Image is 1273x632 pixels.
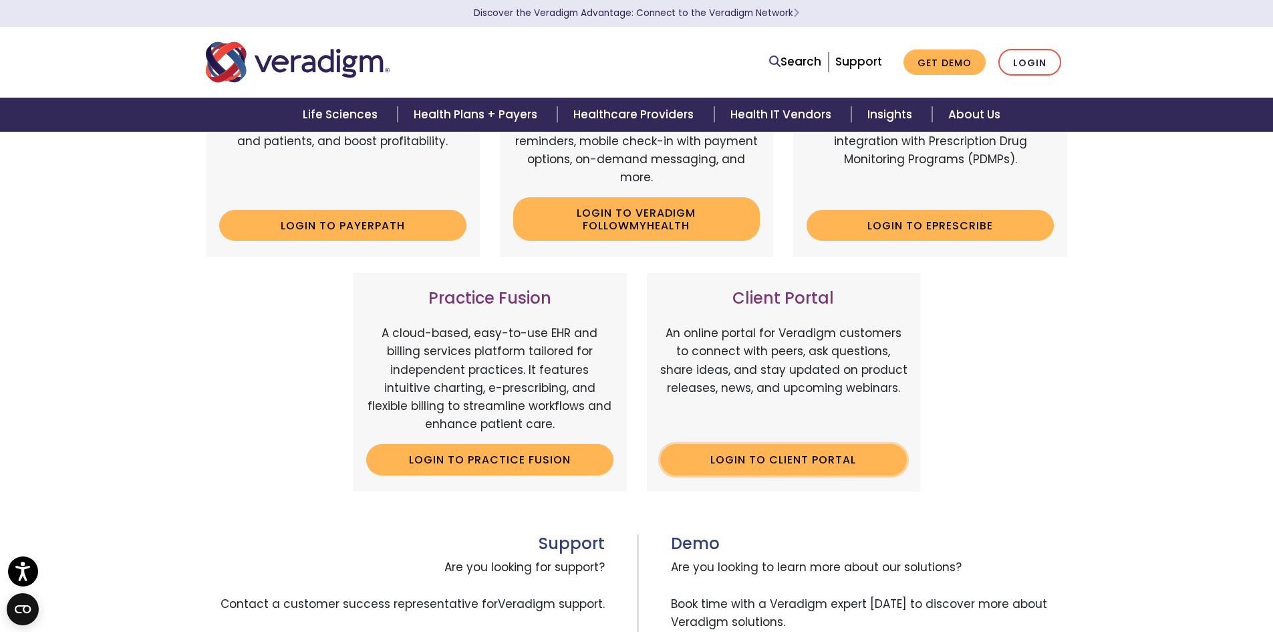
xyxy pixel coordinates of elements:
[513,197,760,241] a: Login to Veradigm FollowMyHealth
[807,210,1054,241] a: Login to ePrescribe
[7,593,39,625] button: Open CMP widget
[206,40,390,84] img: Veradigm logo
[793,7,799,19] span: Learn More
[769,53,821,71] a: Search
[287,98,398,132] a: Life Sciences
[206,553,605,619] span: Are you looking for support? Contact a customer success representative for
[851,98,932,132] a: Insights
[835,54,882,70] a: Support
[932,98,1016,132] a: About Us
[903,49,986,76] a: Get Demo
[498,596,605,612] span: Veradigm support.
[474,7,799,19] a: Discover the Veradigm Advantage: Connect to the Veradigm NetworkLearn More
[998,49,1061,76] a: Login
[366,289,613,308] h3: Practice Fusion
[660,444,907,475] a: Login to Client Portal
[660,324,907,433] p: An online portal for Veradigm customers to connect with peers, ask questions, share ideas, and st...
[366,324,613,433] p: A cloud-based, easy-to-use EHR and billing services platform tailored for independent practices. ...
[206,534,605,554] h3: Support
[660,289,907,308] h3: Client Portal
[557,98,714,132] a: Healthcare Providers
[366,444,613,475] a: Login to Practice Fusion
[219,210,466,241] a: Login to Payerpath
[714,98,851,132] a: Health IT Vendors
[398,98,557,132] a: Health Plans + Payers
[671,534,1068,554] h3: Demo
